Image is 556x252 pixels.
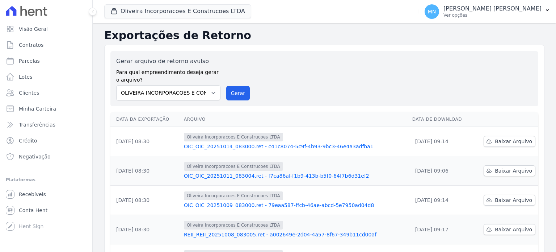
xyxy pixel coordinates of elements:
[3,102,89,116] a: Minha Carteira
[3,22,89,36] a: Visão Geral
[110,215,181,244] td: [DATE] 08:30
[3,187,89,202] a: Recebíveis
[184,172,407,179] a: OIC_OIC_20251011_083004.ret - f7ca86af-f1b9-413b-b5f0-64f7b6d31ef2
[184,133,283,141] span: Oliveira Incorporacoes E Construcoes LTDA
[181,112,409,127] th: Arquivo
[484,224,535,235] a: Baixar Arquivo
[184,231,407,238] a: REII_REII_20251008_083005.ret - a002649e-2d04-4a57-8f67-349b11cd00af
[110,156,181,186] td: [DATE] 08:30
[184,221,283,230] span: Oliveira Incorporacoes E Construcoes LTDA
[19,89,39,96] span: Clientes
[428,9,436,14] span: MN
[495,197,532,204] span: Baixar Arquivo
[19,41,43,49] span: Contratos
[3,203,89,218] a: Conta Hent
[409,186,473,215] td: [DATE] 09:14
[19,25,48,33] span: Visão Geral
[184,162,283,171] span: Oliveira Incorporacoes E Construcoes LTDA
[495,138,532,145] span: Baixar Arquivo
[3,149,89,164] a: Negativação
[3,54,89,68] a: Parcelas
[3,38,89,52] a: Contratos
[19,121,55,128] span: Transferências
[19,105,56,112] span: Minha Carteira
[409,112,473,127] th: Data de Download
[110,127,181,156] td: [DATE] 08:30
[226,86,250,100] button: Gerar
[484,195,535,206] a: Baixar Arquivo
[409,215,473,244] td: [DATE] 09:17
[495,226,532,233] span: Baixar Arquivo
[443,5,542,12] p: [PERSON_NAME] [PERSON_NAME]
[116,57,220,66] label: Gerar arquivo de retorno avulso
[484,165,535,176] a: Baixar Arquivo
[19,57,40,65] span: Parcelas
[184,191,283,200] span: Oliveira Incorporacoes E Construcoes LTDA
[19,191,46,198] span: Recebíveis
[409,156,473,186] td: [DATE] 09:06
[495,167,532,174] span: Baixar Arquivo
[6,175,87,184] div: Plataformas
[110,186,181,215] td: [DATE] 08:30
[419,1,556,22] button: MN [PERSON_NAME] [PERSON_NAME] Ver opções
[3,70,89,84] a: Lotes
[19,153,51,160] span: Negativação
[19,137,37,144] span: Crédito
[409,127,473,156] td: [DATE] 09:14
[443,12,542,18] p: Ver opções
[104,4,251,18] button: Oliveira Incorporacoes E Construcoes LTDA
[19,73,33,80] span: Lotes
[3,86,89,100] a: Clientes
[104,29,544,42] h2: Exportações de Retorno
[19,207,47,214] span: Conta Hent
[110,112,181,127] th: Data da Exportação
[3,117,89,132] a: Transferências
[184,202,407,209] a: OIC_OIC_20251009_083000.ret - 79eaa587-ffcb-46ae-abcd-5e7950ad04d8
[184,143,407,150] a: OIC_OIC_20251014_083000.ret - c41c8074-5c9f-4b93-9bc3-46e4a3adfba1
[116,66,220,84] label: Para qual empreendimento deseja gerar o arquivo?
[484,136,535,147] a: Baixar Arquivo
[3,133,89,148] a: Crédito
